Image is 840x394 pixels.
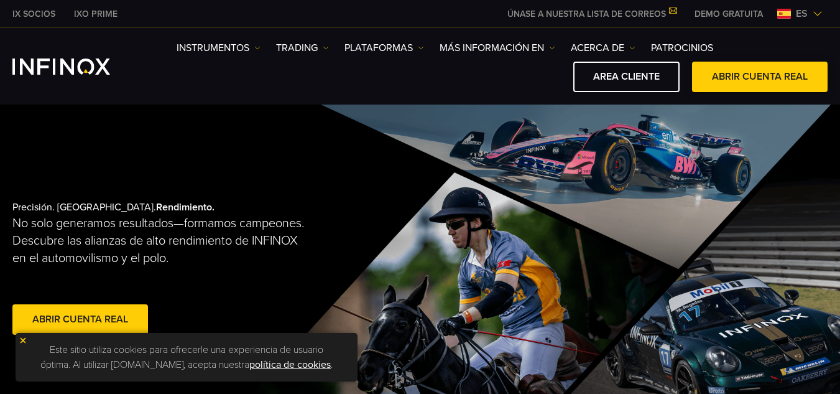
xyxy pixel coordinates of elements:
strong: Rendimiento. [156,201,215,213]
a: Abrir cuenta real [12,304,148,335]
a: Patrocinios [651,40,713,55]
span: es [791,6,813,21]
a: INFINOX Logo [12,59,139,75]
img: yellow close icon [19,336,27,345]
a: PLATAFORMAS [344,40,424,55]
div: Precisión. [GEOGRAPHIC_DATA]. [12,181,379,358]
a: Más información en [440,40,555,55]
a: ACERCA DE [571,40,635,55]
a: INFINOX [3,7,65,21]
a: INFINOX MENU [685,7,772,21]
a: ÚNASE A NUESTRA LISTA DE CORREOS [498,9,685,19]
p: No solo generamos resultados—formamos campeones. Descubre las alianzas de alto rendimiento de INF... [12,215,306,267]
p: Este sitio utiliza cookies para ofrecerle una experiencia de usuario óptima. Al utilizar [DOMAIN_... [22,339,351,375]
a: TRADING [276,40,329,55]
a: política de cookies [249,359,331,371]
a: ABRIR CUENTA REAL [692,62,828,92]
a: Instrumentos [177,40,261,55]
a: AREA CLIENTE [573,62,680,92]
a: INFINOX [65,7,127,21]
